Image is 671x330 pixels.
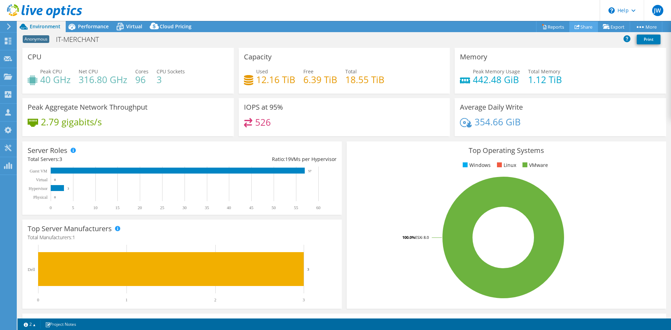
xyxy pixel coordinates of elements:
[473,76,520,83] h4: 442.48 GiB
[244,53,272,61] h3: Capacity
[29,186,48,191] text: Hypervisor
[294,205,298,210] text: 55
[40,68,62,75] span: Peak CPU
[402,235,415,240] tspan: 100.0%
[227,205,231,210] text: 40
[126,23,142,30] span: Virtual
[54,196,56,199] text: 0
[249,205,253,210] text: 45
[93,205,98,210] text: 10
[30,23,60,30] span: Environment
[652,5,663,16] span: JW
[135,68,149,75] span: Cores
[50,205,52,210] text: 0
[157,76,185,83] h4: 3
[182,155,337,163] div: Ratio: VMs per Hypervisor
[528,76,562,83] h4: 1.12 TiB
[303,68,313,75] span: Free
[598,21,630,32] a: Export
[244,103,283,111] h3: IOPS at 95%
[214,298,216,302] text: 2
[157,68,185,75] span: CPU Sockets
[160,23,192,30] span: Cloud Pricing
[37,298,39,302] text: 0
[182,205,187,210] text: 30
[72,205,74,210] text: 5
[285,156,291,162] span: 19
[115,205,120,210] text: 15
[28,225,112,233] h3: Top Server Manufacturers
[528,68,560,75] span: Total Memory
[345,68,357,75] span: Total
[40,76,71,83] h4: 40 GHz
[28,267,35,272] text: Dell
[30,169,47,174] text: Guest VM
[460,103,523,111] h3: Average Daily Write
[272,205,276,210] text: 50
[19,320,41,329] a: 2
[475,118,521,126] h4: 354.66 GiB
[33,195,48,200] text: Physical
[125,298,128,302] text: 1
[67,187,69,190] text: 3
[415,235,429,240] tspan: ESXi 8.0
[303,298,305,302] text: 3
[53,36,110,43] h1: IT-MERCHANT
[569,21,598,32] a: Share
[461,161,491,169] li: Windows
[28,155,182,163] div: Total Servers:
[72,234,75,241] span: 1
[536,21,570,32] a: Reports
[54,178,56,182] text: 0
[256,76,295,83] h4: 12.16 TiB
[79,68,98,75] span: Net CPU
[255,118,271,126] h4: 526
[28,53,42,61] h3: CPU
[308,169,312,173] text: 57
[28,234,337,241] h4: Total Manufacturers:
[460,53,487,61] h3: Memory
[28,103,147,111] h3: Peak Aggregate Network Throughput
[59,156,62,162] span: 3
[205,205,209,210] text: 35
[473,68,520,75] span: Peak Memory Usage
[78,23,109,30] span: Performance
[23,35,49,43] span: Anonymous
[316,205,320,210] text: 60
[138,205,142,210] text: 20
[345,76,384,83] h4: 18.55 TiB
[160,205,164,210] text: 25
[79,76,127,83] h4: 316.80 GHz
[256,68,268,75] span: Used
[521,161,548,169] li: VMware
[41,118,102,126] h4: 2.79 gigabits/s
[637,35,661,44] a: Print
[135,76,149,83] h4: 96
[352,147,661,154] h3: Top Operating Systems
[307,267,309,271] text: 3
[36,177,48,182] text: Virtual
[495,161,516,169] li: Linux
[40,320,81,329] a: Project Notes
[303,76,337,83] h4: 6.39 TiB
[28,147,67,154] h3: Server Roles
[608,7,615,14] svg: \n
[630,21,662,32] a: More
